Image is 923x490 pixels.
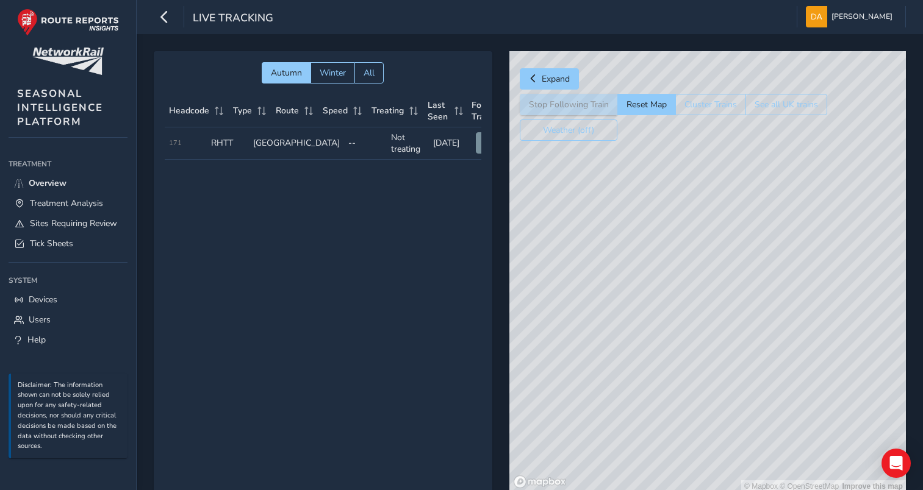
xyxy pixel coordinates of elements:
button: Reset Map [617,94,675,115]
div: Open Intercom Messenger [882,449,911,478]
button: [PERSON_NAME] [806,6,897,27]
span: Headcode [169,105,209,116]
img: customer logo [32,48,104,75]
span: Overview [29,177,66,189]
span: [PERSON_NAME] [831,6,892,27]
span: Sites Requiring Review [30,218,117,229]
img: diamond-layout [806,6,827,27]
button: Expand [520,68,579,90]
button: Cluster Trains [675,94,745,115]
button: Weather (off) [520,119,617,141]
a: Help [9,330,127,350]
div: Treatment [9,155,127,173]
span: Live Tracking [193,10,273,27]
span: Users [29,314,51,325]
p: Disclaimer: The information shown can not be solely relied upon for any safety-related decisions,... [18,380,121,452]
button: View [476,132,514,154]
span: Type [233,105,252,116]
td: Not treating [387,127,429,160]
span: Winter [320,67,346,79]
a: Overview [9,173,127,193]
button: See all UK trains [745,94,827,115]
span: Last Seen [428,99,450,122]
span: Tick Sheets [30,238,73,249]
a: Sites Requiring Review [9,213,127,233]
td: [GEOGRAPHIC_DATA] [249,127,344,160]
span: Help [27,334,46,346]
button: Autumn [262,62,311,83]
span: Follow Train [472,99,501,122]
div: System [9,271,127,289]
a: Treatment Analysis [9,193,127,213]
img: rr logo [17,9,119,36]
span: Speed [323,105,348,116]
td: -- [344,127,386,160]
span: Treating [372,105,404,116]
button: Winter [311,62,354,83]
button: All [354,62,384,83]
td: RHTT [207,127,249,160]
span: Treatment Analysis [30,197,103,209]
span: 171 [169,138,182,147]
span: Route [276,105,299,116]
span: SEASONAL INTELLIGENCE PLATFORM [17,87,103,129]
span: Autumn [271,67,302,79]
a: Tick Sheets [9,233,127,254]
a: Devices [9,289,127,310]
span: Expand [542,73,570,85]
span: All [364,67,375,79]
td: [DATE] [429,127,471,160]
span: Devices [29,294,57,305]
a: Users [9,310,127,330]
